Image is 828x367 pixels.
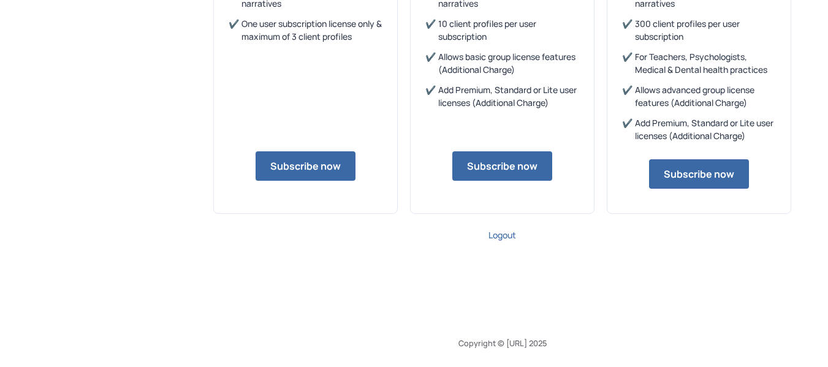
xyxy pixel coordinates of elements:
a: Logout [488,229,516,241]
li: For Teachers, Psychologists, Medical & Dental health practices [622,50,776,76]
li: 300 client profiles per user subscription [622,17,776,43]
button: Subscribe now [256,151,355,181]
span: Logout [488,229,516,241]
button: Subscribe now [452,151,552,181]
li: Allows basic group license features (Additional Charge) [425,50,579,76]
li: Add Premium, Standard or Lite user licenses (Additional Charge) [425,83,579,109]
li: 10 client profiles per user subscription [425,17,579,43]
span: Copyright © [URL] 2025 [458,338,547,349]
button: Subscribe now [649,159,749,189]
li: Allows advanced group license features (Additional Charge) [622,83,776,109]
li: One user subscription license only & maximum of 3 client profiles [229,17,382,43]
li: Add Premium, Standard or Lite user licenses (Additional Charge) [622,116,776,142]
